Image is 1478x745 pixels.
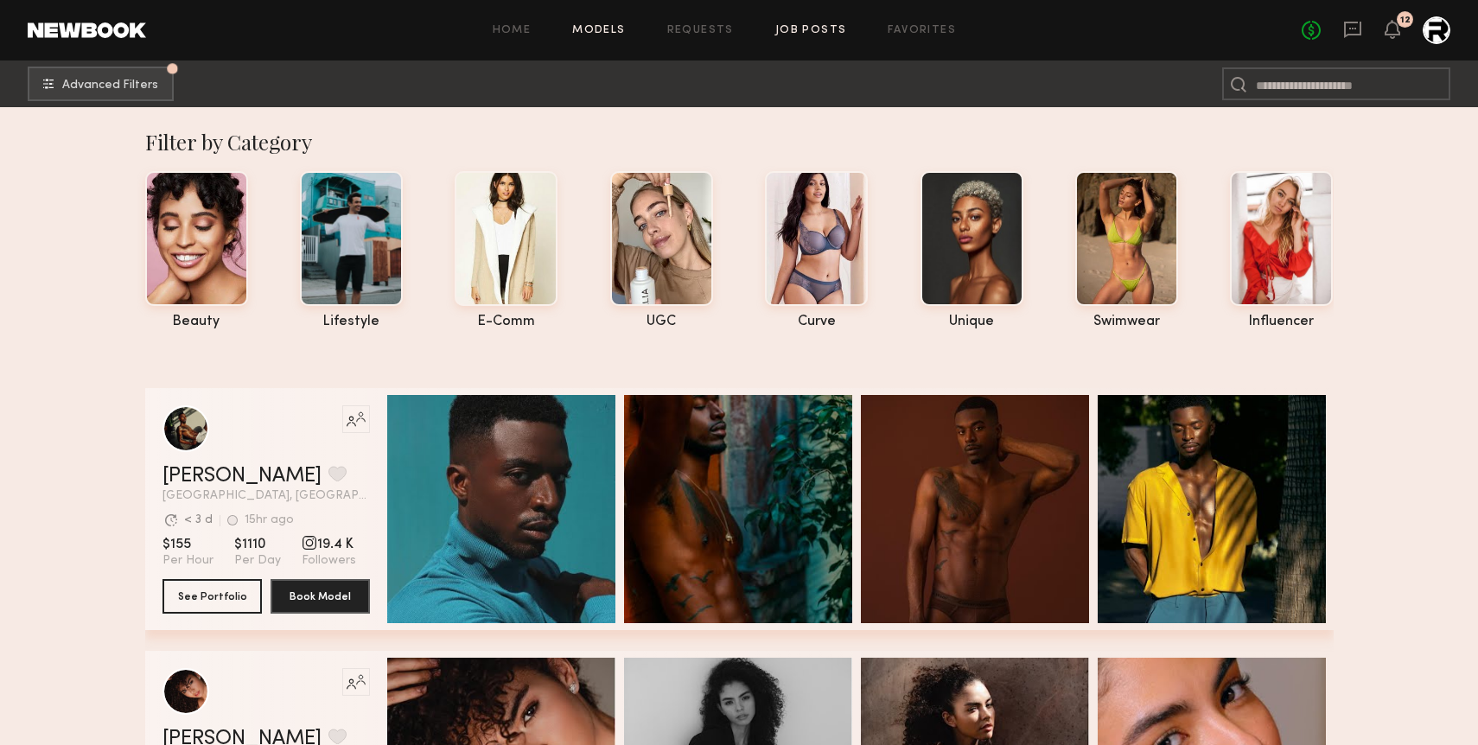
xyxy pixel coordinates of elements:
[1075,315,1178,329] div: swimwear
[667,25,734,36] a: Requests
[271,579,370,614] button: Book Model
[455,315,557,329] div: e-comm
[1230,315,1333,329] div: influencer
[493,25,532,36] a: Home
[921,315,1023,329] div: unique
[572,25,625,36] a: Models
[162,553,213,569] span: Per Hour
[145,315,248,329] div: beauty
[245,514,294,526] div: 15hr ago
[234,536,281,553] span: $1110
[234,553,281,569] span: Per Day
[1400,16,1411,25] div: 12
[162,466,322,487] a: [PERSON_NAME]
[145,128,1334,156] div: Filter by Category
[610,315,713,329] div: UGC
[28,67,174,101] button: Advanced Filters
[888,25,956,36] a: Favorites
[775,25,847,36] a: Job Posts
[62,80,158,92] span: Advanced Filters
[184,514,213,526] div: < 3 d
[162,536,213,553] span: $155
[302,536,356,553] span: 19.4 K
[162,579,262,614] button: See Portfolio
[302,553,356,569] span: Followers
[765,315,868,329] div: curve
[162,490,370,502] span: [GEOGRAPHIC_DATA], [GEOGRAPHIC_DATA]
[300,315,403,329] div: lifestyle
